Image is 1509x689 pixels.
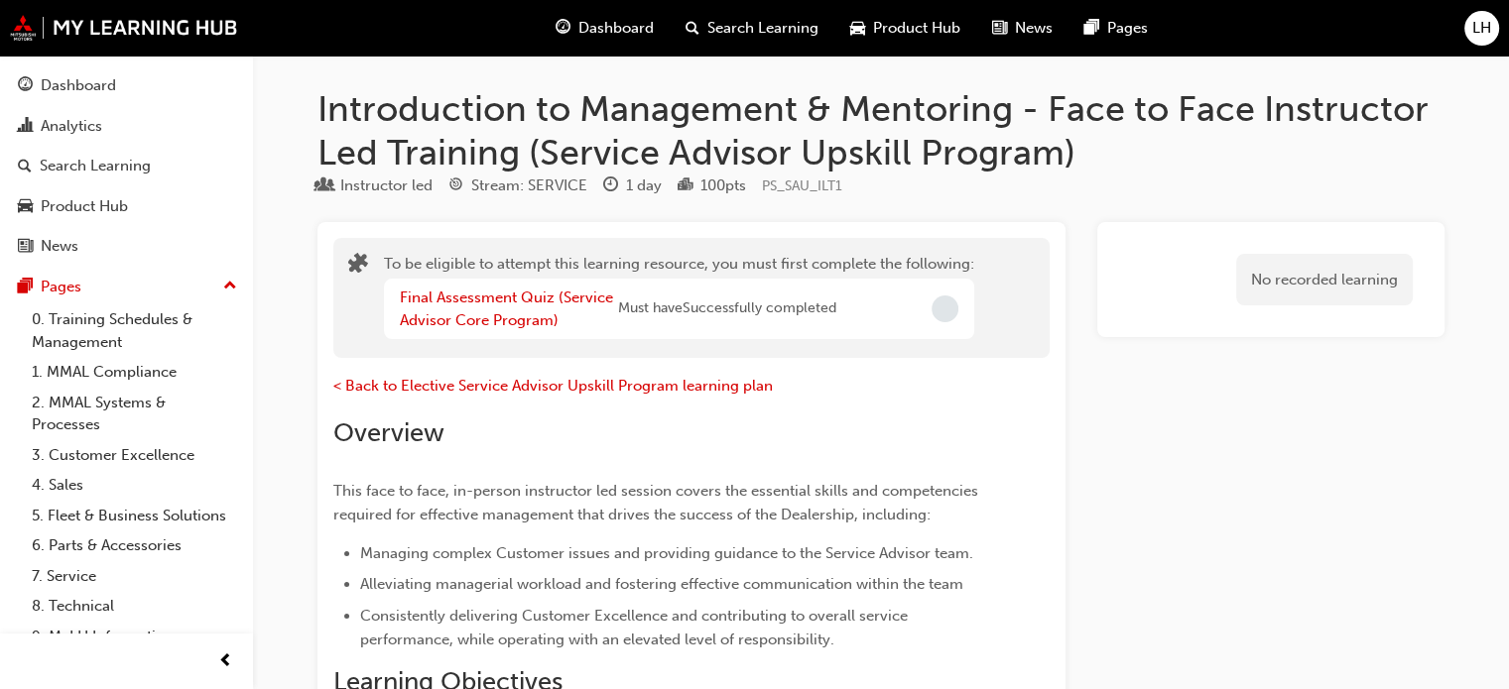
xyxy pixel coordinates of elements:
[8,269,245,305] button: Pages
[1107,17,1148,40] span: Pages
[24,622,245,652] a: 9. MyLH Information
[360,607,912,648] span: Consistently delivering Customer Excellence and contributing to overall service performance, whil...
[578,17,654,40] span: Dashboard
[317,87,1445,173] h1: Introduction to Management & Mentoring - Face to Face Instructor Led Training (Service Advisor Up...
[540,8,670,49] a: guage-iconDashboard
[333,377,773,395] a: < Back to Elective Service Advisor Upskill Program learning plan
[762,177,842,194] span: Learning resource code
[603,173,662,198] div: Duration
[400,288,613,329] a: Final Assessment Quiz (Service Advisor Core Program)
[686,16,699,41] span: search-icon
[8,63,245,269] button: DashboardAnalyticsSearch LearningProduct HubNews
[24,591,245,622] a: 8. Technical
[18,238,33,256] span: news-icon
[360,544,973,562] span: Managing complex Customer issues and providing guidance to the Service Advisor team.
[873,17,960,40] span: Product Hub
[24,470,245,501] a: 4. Sales
[618,297,836,320] span: Must have Successfully completed
[670,8,834,49] a: search-iconSearch Learning
[707,17,818,40] span: Search Learning
[8,228,245,265] a: News
[333,482,982,523] span: This face to face, in-person instructor led session covers the essential skills and competencies ...
[8,67,245,104] a: Dashboard
[24,304,245,357] a: 0. Training Schedules & Management
[556,16,570,41] span: guage-icon
[384,253,974,344] div: To be eligible to attempt this learning resource, you must first complete the following:
[603,177,618,195] span: clock-icon
[976,8,1069,49] a: news-iconNews
[348,255,368,278] span: puzzle-icon
[1069,8,1164,49] a: pages-iconPages
[448,177,463,195] span: target-icon
[41,74,116,97] div: Dashboard
[1015,17,1053,40] span: News
[1464,11,1499,46] button: LH
[317,173,433,198] div: Type
[218,649,233,674] span: prev-icon
[10,15,238,41] img: mmal
[41,115,102,138] div: Analytics
[18,118,33,136] span: chart-icon
[8,188,245,225] a: Product Hub
[448,173,587,198] div: Stream
[834,8,976,49] a: car-iconProduct Hub
[932,295,958,322] span: Incomplete
[333,417,444,448] span: Overview
[41,276,81,298] div: Pages
[992,16,1007,41] span: news-icon
[24,530,245,561] a: 6. Parts & Accessories
[18,77,33,95] span: guage-icon
[24,440,245,471] a: 3. Customer Excellence
[8,148,245,184] a: Search Learning
[40,155,151,177] div: Search Learning
[8,108,245,145] a: Analytics
[340,174,433,197] div: Instructor led
[24,388,245,440] a: 2. MMAL Systems & Processes
[678,173,746,198] div: Points
[626,174,662,197] div: 1 day
[18,198,33,216] span: car-icon
[700,174,746,197] div: 100 pts
[678,177,692,195] span: podium-icon
[471,174,587,197] div: Stream: SERVICE
[24,357,245,388] a: 1. MMAL Compliance
[223,274,237,299] span: up-icon
[1236,254,1413,306] div: No recorded learning
[360,575,963,593] span: Alleviating managerial workload and fostering effective communication within the team
[41,195,128,218] div: Product Hub
[18,158,32,175] span: search-icon
[850,16,865,41] span: car-icon
[1472,17,1491,40] span: LH
[41,235,78,258] div: News
[1084,16,1099,41] span: pages-icon
[317,177,332,195] span: learningResourceType_INSTRUCTOR_LED-icon
[24,561,245,592] a: 7. Service
[24,501,245,531] a: 5. Fleet & Business Solutions
[18,279,33,296] span: pages-icon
